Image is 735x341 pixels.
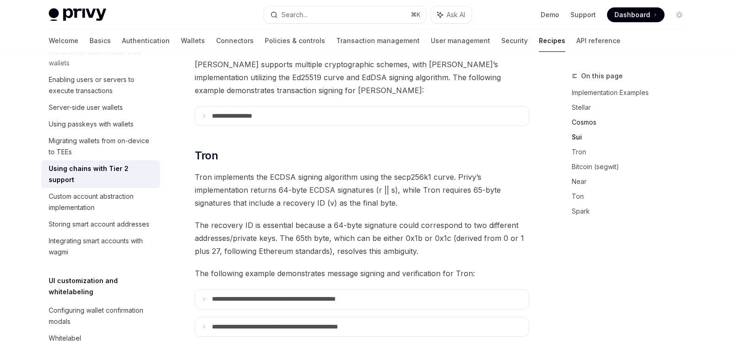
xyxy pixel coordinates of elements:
[41,216,160,233] a: Storing smart account addresses
[576,30,620,52] a: API reference
[41,302,160,330] a: Configuring wallet confirmation modals
[195,148,218,163] span: Tron
[581,70,623,82] span: On this page
[49,102,123,113] div: Server-side user wallets
[49,119,134,130] div: Using passkeys with wallets
[431,30,490,52] a: User management
[411,11,421,19] span: ⌘ K
[572,100,694,115] a: Stellar
[49,191,154,213] div: Custom account abstraction implementation
[195,219,529,258] span: The recovery ID is essential because a 64-byte signature could correspond to two different addres...
[539,30,565,52] a: Recipes
[541,10,559,19] a: Demo
[122,30,170,52] a: Authentication
[49,8,106,21] img: light logo
[49,135,154,158] div: Migrating wallets from on-device to TEEs
[614,10,650,19] span: Dashboard
[572,115,694,130] a: Cosmos
[41,116,160,133] a: Using passkeys with wallets
[281,9,307,20] div: Search...
[264,6,426,23] button: Search...⌘K
[572,159,694,174] a: Bitcoin (segwit)
[195,170,529,209] span: Tron implements the ECDSA signing algorithm using the secp256k1 curve. Privy’s implementation ret...
[447,10,465,19] span: Ask AI
[41,99,160,116] a: Server-side user wallets
[49,275,160,297] h5: UI customization and whitelabeling
[570,10,596,19] a: Support
[89,30,111,52] a: Basics
[49,163,154,185] div: Using chains with Tier 2 support
[572,204,694,219] a: Spark
[672,7,687,22] button: Toggle dark mode
[572,189,694,204] a: Ton
[607,7,665,22] a: Dashboard
[41,233,160,260] a: Integrating smart accounts with wagmi
[41,133,160,160] a: Migrating wallets from on-device to TEEs
[49,219,149,230] div: Storing smart account addresses
[49,305,154,327] div: Configuring wallet confirmation modals
[431,6,472,23] button: Ask AI
[181,30,205,52] a: Wallets
[195,267,529,280] span: The following example demonstrates message signing and verification for Tron:
[49,30,78,52] a: Welcome
[41,160,160,188] a: Using chains with Tier 2 support
[265,30,325,52] a: Policies & controls
[501,30,528,52] a: Security
[216,30,254,52] a: Connectors
[572,130,694,145] a: Sui
[195,58,529,97] span: [PERSON_NAME] supports multiple cryptographic schemes, with [PERSON_NAME]’s implementation utiliz...
[49,235,154,258] div: Integrating smart accounts with wagmi
[572,174,694,189] a: Near
[41,188,160,216] a: Custom account abstraction implementation
[572,145,694,159] a: Tron
[572,85,694,100] a: Implementation Examples
[336,30,420,52] a: Transaction management
[41,71,160,99] a: Enabling users or servers to execute transactions
[49,74,154,96] div: Enabling users or servers to execute transactions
